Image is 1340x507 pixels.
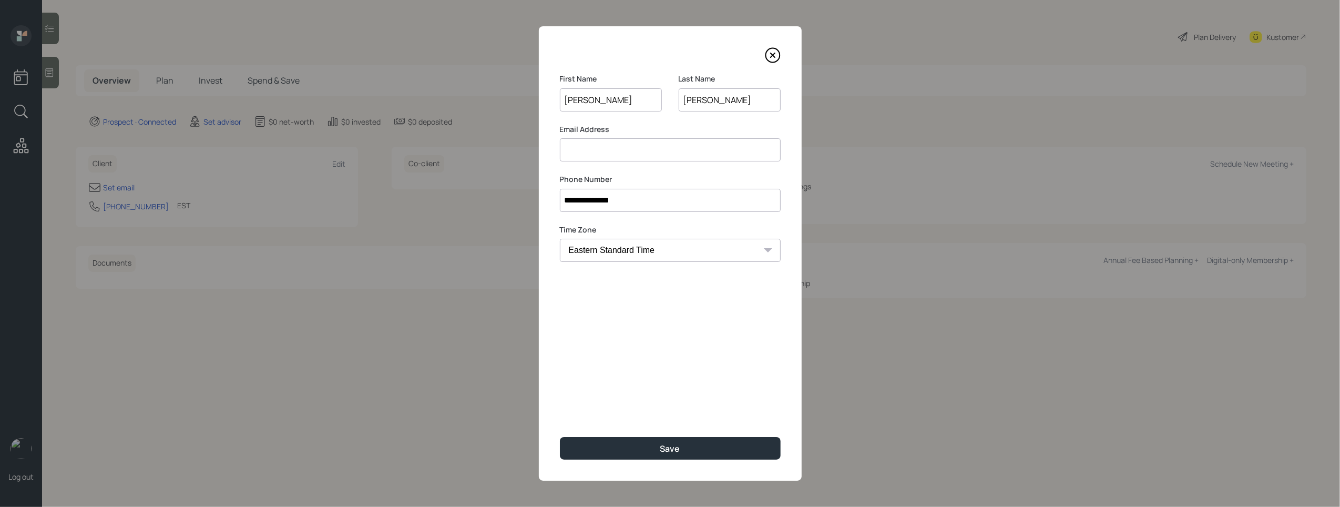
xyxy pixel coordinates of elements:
[560,74,662,84] label: First Name
[560,124,781,135] label: Email Address
[560,437,781,460] button: Save
[679,74,781,84] label: Last Name
[560,225,781,235] label: Time Zone
[560,174,781,185] label: Phone Number
[660,443,680,454] div: Save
